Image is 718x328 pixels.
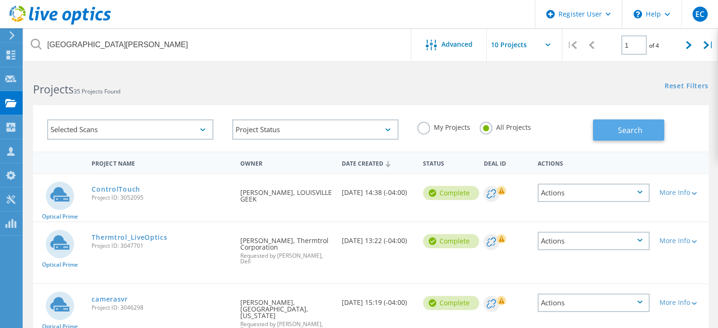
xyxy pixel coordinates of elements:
[33,82,74,97] b: Projects
[618,125,642,135] span: Search
[538,294,650,312] div: Actions
[562,28,582,62] div: |
[92,243,231,249] span: Project ID: 3047701
[337,284,418,315] div: [DATE] 15:19 (-04:00)
[236,154,337,171] div: Owner
[47,119,213,140] div: Selected Scans
[9,20,111,26] a: Live Optics Dashboard
[92,186,140,193] a: ControlTouch
[236,174,337,212] div: [PERSON_NAME], LOUISVILLE GEEK
[92,234,167,241] a: Thermtrol_LiveOptics
[337,222,418,253] div: [DATE] 13:22 (-04:00)
[87,154,236,171] div: Project Name
[479,154,532,171] div: Deal Id
[423,234,479,248] div: Complete
[593,119,664,141] button: Search
[92,296,127,303] a: camerasvr
[665,83,709,91] a: Reset Filters
[659,299,703,306] div: More Info
[659,237,703,244] div: More Info
[649,42,659,50] span: of 4
[423,186,479,200] div: Complete
[337,154,418,172] div: Date Created
[538,184,650,202] div: Actions
[232,119,398,140] div: Project Status
[659,189,703,196] div: More Info
[240,253,332,264] span: Requested by [PERSON_NAME], Dell
[441,41,473,48] span: Advanced
[42,214,78,219] span: Optical Prime
[695,10,704,18] span: EC
[480,122,531,131] label: All Projects
[418,154,479,171] div: Status
[634,10,642,18] svg: \n
[24,28,412,61] input: Search projects by name, owner, ID, company, etc
[699,28,718,62] div: |
[42,262,78,268] span: Optical Prime
[92,305,231,311] span: Project ID: 3046298
[538,232,650,250] div: Actions
[533,154,655,171] div: Actions
[417,122,470,131] label: My Projects
[236,222,337,274] div: [PERSON_NAME], Thermtrol Corporation
[337,174,418,205] div: [DATE] 14:38 (-04:00)
[92,195,231,201] span: Project ID: 3052095
[74,87,120,95] span: 35 Projects Found
[423,296,479,310] div: Complete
